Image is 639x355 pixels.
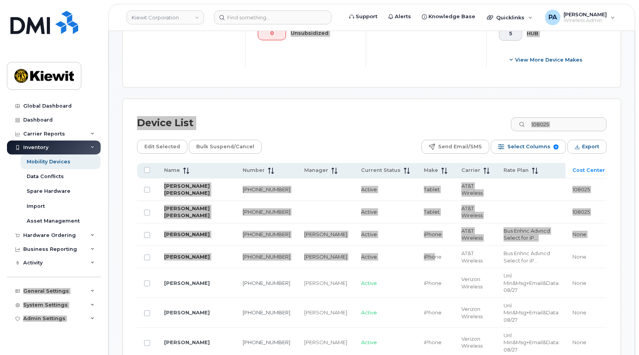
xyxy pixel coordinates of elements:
a: Alerts [383,9,416,24]
span: iPhone [424,231,442,237]
span: 5 [505,31,516,37]
span: Active [361,280,377,286]
span: Tablet [424,209,440,215]
span: 8 [553,144,558,149]
span: Knowledge Base [428,13,475,21]
button: 5 [499,27,523,41]
div: [PERSON_NAME] [304,231,347,238]
a: Support [344,9,383,24]
span: iPhone [424,254,442,260]
span: Edit Selected [144,141,180,153]
div: [PERSON_NAME] [304,253,347,261]
span: View More Device Makes [515,56,582,63]
span: Export [582,141,599,153]
span: None [572,339,586,345]
span: None [572,231,586,237]
span: Unl Min&Msg+Email&Data 08/27 [504,302,558,323]
span: Name [164,167,180,174]
span: Unl Min&Msg+Email&Data 08/27 [504,273,558,293]
a: [PERSON_NAME] [PERSON_NAME] [164,183,210,196]
span: Active [361,309,377,316]
span: 108025 [572,209,590,215]
a: Kiewit Corporation [127,10,204,24]
a: [PHONE_NUMBER] [243,186,290,192]
span: Select Columns [507,141,550,153]
input: Find something... [214,10,331,24]
span: Rate Plan [504,167,529,174]
div: Paul Andrews [540,10,620,25]
a: [PHONE_NUMBER] [243,231,290,237]
button: Bulk Suspend/Cancel [189,140,262,154]
div: [PERSON_NAME] [304,309,347,316]
span: [PERSON_NAME] [564,11,607,17]
div: Unsubsidized [291,26,353,40]
span: None [572,309,586,316]
span: 0 [264,30,279,36]
span: Bus Enhnc Advncd Select for iPhone 5G/5G+ VVM [504,228,550,241]
span: Unl Min&Msg+Email&Data 08/27 [504,332,558,353]
button: 0 [258,26,286,40]
span: Active [361,209,377,215]
span: 108025 [572,186,590,192]
span: Current Status [361,167,401,174]
span: Alerts [395,13,411,21]
span: AT&T Wireless [461,205,483,219]
span: Tablet [424,186,440,192]
button: Export [567,140,606,154]
span: None [572,254,586,260]
span: Cost Center [572,167,605,174]
span: Send Email/SMS [438,141,482,153]
span: Make [424,167,438,174]
span: AT&T Wireless [461,250,483,264]
span: Verizon Wireless [461,336,483,349]
div: [PERSON_NAME] [304,280,347,287]
span: Quicklinks [496,14,524,21]
a: [PERSON_NAME] [164,309,210,316]
span: None [572,280,586,286]
span: PA [548,13,557,22]
a: [PHONE_NUMBER] [243,254,290,260]
div: HUB [527,27,594,41]
span: Manager [304,167,328,174]
button: Select Columns 8 [491,140,566,154]
a: [PERSON_NAME] [PERSON_NAME] [164,205,210,219]
div: Device List [137,113,194,133]
a: [PERSON_NAME] [164,231,210,237]
a: [PHONE_NUMBER] [243,309,290,316]
span: Bus Enhnc Advncd Select for iPhone 5G/5G+ VVM [504,250,550,264]
div: [PERSON_NAME] [304,339,347,346]
button: Send Email/SMS [421,140,489,154]
span: Wireless Admin [564,17,607,24]
span: AT&T Wireless [461,183,483,196]
span: Support [356,13,377,21]
span: AT&T Wireless [461,228,483,241]
iframe: Messenger Launcher [605,321,633,349]
span: iPhone [424,339,442,345]
a: [PERSON_NAME] [164,280,210,286]
span: Number [243,167,265,174]
span: Active [361,231,377,237]
span: iPhone [424,280,442,286]
span: iPhone [424,309,442,316]
span: Bulk Suspend/Cancel [196,141,254,153]
span: Carrier [461,167,480,174]
span: Verizon Wireless [461,276,483,290]
a: [PHONE_NUMBER] [243,339,290,345]
a: [PERSON_NAME] [164,254,210,260]
a: Knowledge Base [416,9,481,24]
button: Edit Selected [137,140,187,154]
span: Active [361,254,377,260]
button: View More Device Makes [499,53,594,67]
span: Verizon Wireless [461,306,483,319]
a: [PHONE_NUMBER] [243,209,290,215]
a: [PERSON_NAME] [164,339,210,345]
span: Active [361,339,377,345]
span: Active [361,186,377,192]
a: [PHONE_NUMBER] [243,280,290,286]
input: Search Device List ... [511,117,606,131]
div: Quicklinks [481,10,538,25]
